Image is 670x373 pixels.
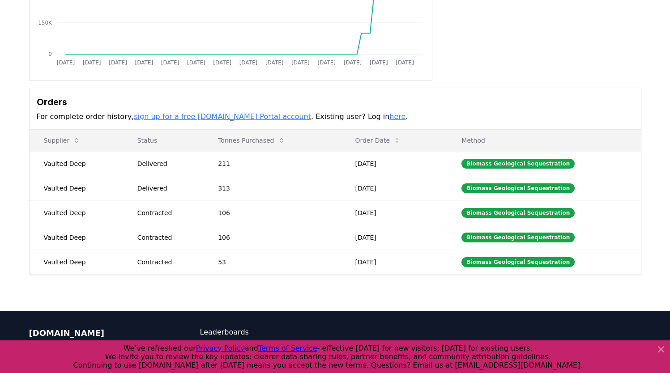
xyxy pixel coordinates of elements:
td: 106 [204,200,341,225]
td: Vaulted Deep [30,176,123,200]
button: Supplier [37,131,88,149]
tspan: [DATE] [56,59,75,66]
td: Vaulted Deep [30,151,123,176]
td: Vaulted Deep [30,200,123,225]
tspan: [DATE] [109,59,127,66]
div: Biomass Geological Sequestration [461,159,575,169]
a: here [389,112,405,121]
td: 211 [204,151,341,176]
td: [DATE] [341,250,447,274]
div: Biomass Geological Sequestration [461,208,575,218]
button: Order Date [348,131,408,149]
p: [DOMAIN_NAME] [29,327,164,339]
div: Contracted [137,258,197,267]
td: 53 [204,250,341,274]
tspan: [DATE] [187,59,205,66]
h3: Orders [37,95,634,109]
p: Method [454,136,633,145]
tspan: 0 [48,51,52,57]
div: Biomass Geological Sequestration [461,233,575,242]
div: Delivered [137,184,197,193]
tspan: [DATE] [317,59,336,66]
tspan: [DATE] [135,59,153,66]
td: 106 [204,225,341,250]
td: [DATE] [341,200,447,225]
a: sign up for a free [DOMAIN_NAME] Portal account [134,112,311,121]
div: Biomass Geological Sequestration [461,183,575,193]
tspan: [DATE] [239,59,257,66]
tspan: [DATE] [82,59,101,66]
td: Vaulted Deep [30,225,123,250]
tspan: [DATE] [265,59,283,66]
p: Status [130,136,197,145]
tspan: [DATE] [213,59,231,66]
tspan: [DATE] [291,59,310,66]
td: 313 [204,176,341,200]
div: Biomass Geological Sequestration [461,257,575,267]
td: [DATE] [341,151,447,176]
tspan: [DATE] [343,59,362,66]
td: [DATE] [341,176,447,200]
div: Contracted [137,208,197,217]
td: Vaulted Deep [30,250,123,274]
div: Contracted [137,233,197,242]
button: Tonnes Purchased [211,131,292,149]
div: Delivered [137,159,197,168]
tspan: [DATE] [396,59,414,66]
a: Leaderboards [200,327,335,338]
td: [DATE] [341,225,447,250]
a: CDR Map [200,339,335,350]
p: For complete order history, . Existing user? Log in . [37,111,634,122]
tspan: [DATE] [370,59,388,66]
tspan: 150K [38,20,52,26]
tspan: [DATE] [161,59,179,66]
